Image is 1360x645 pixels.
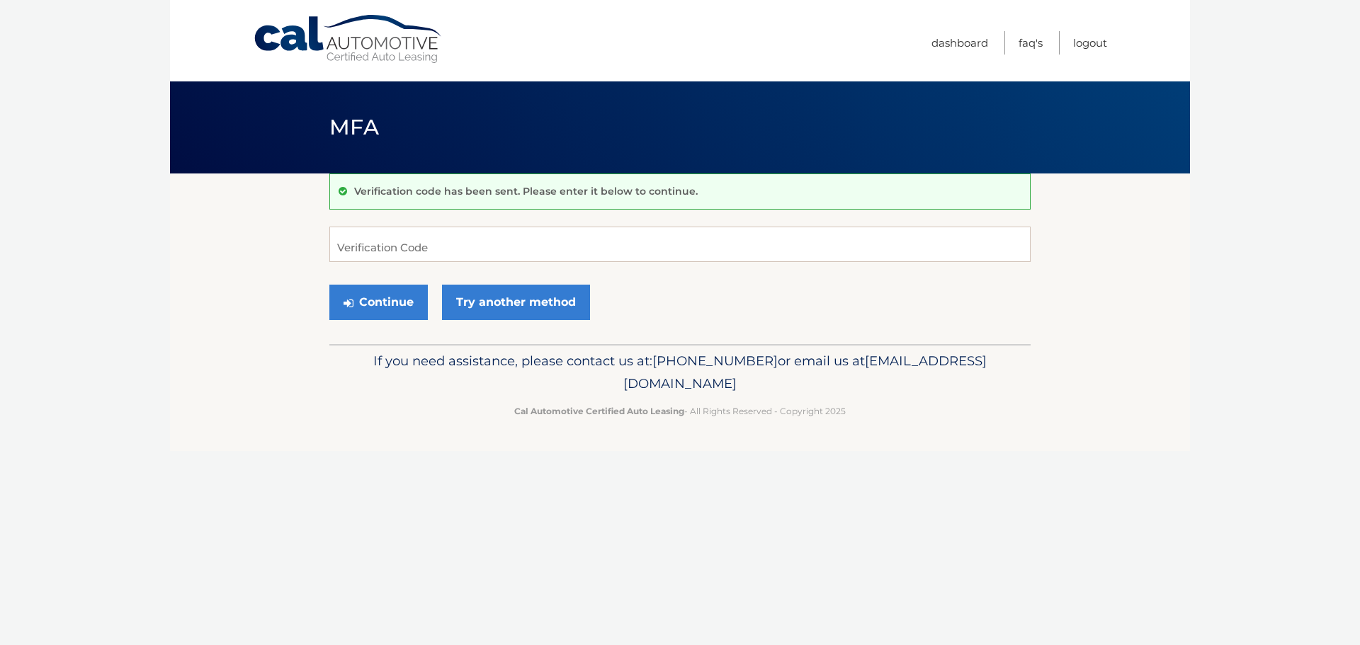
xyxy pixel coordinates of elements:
p: - All Rights Reserved - Copyright 2025 [339,404,1021,418]
a: Dashboard [931,31,988,55]
strong: Cal Automotive Certified Auto Leasing [514,406,684,416]
p: If you need assistance, please contact us at: or email us at [339,350,1021,395]
button: Continue [329,285,428,320]
p: Verification code has been sent. Please enter it below to continue. [354,185,698,198]
a: Cal Automotive [253,14,444,64]
span: [EMAIL_ADDRESS][DOMAIN_NAME] [623,353,987,392]
a: Logout [1073,31,1107,55]
a: Try another method [442,285,590,320]
span: [PHONE_NUMBER] [652,353,778,369]
span: MFA [329,114,379,140]
input: Verification Code [329,227,1031,262]
a: FAQ's [1019,31,1043,55]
